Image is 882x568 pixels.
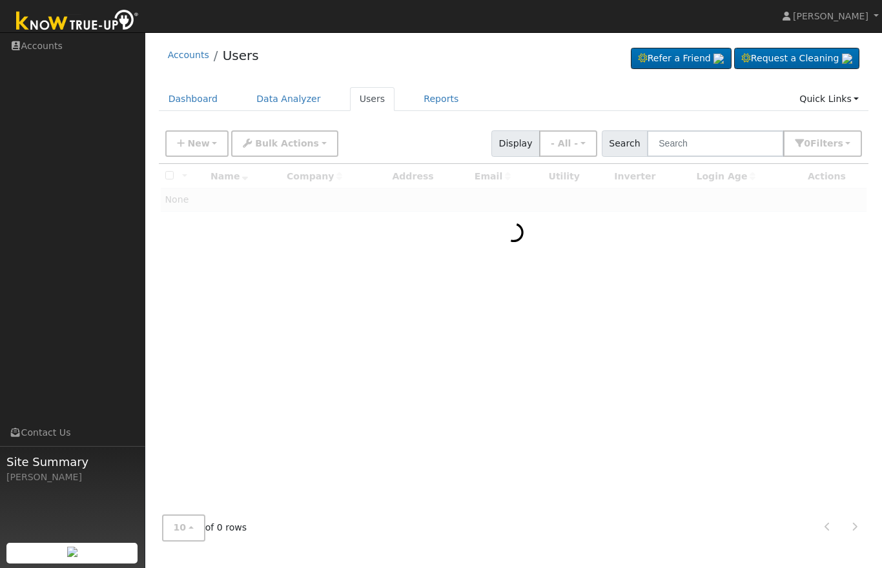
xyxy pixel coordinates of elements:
[255,138,319,148] span: Bulk Actions
[350,87,395,111] a: Users
[168,50,209,60] a: Accounts
[159,87,228,111] a: Dashboard
[539,130,597,157] button: - All -
[783,130,862,157] button: 0Filters
[10,7,145,36] img: Know True-Up
[837,138,843,148] span: s
[187,138,209,148] span: New
[842,54,852,64] img: retrieve
[414,87,468,111] a: Reports
[165,130,229,157] button: New
[491,130,540,157] span: Display
[247,87,331,111] a: Data Analyzer
[223,48,259,63] a: Users
[602,130,648,157] span: Search
[647,130,784,157] input: Search
[6,471,138,484] div: [PERSON_NAME]
[6,453,138,471] span: Site Summary
[713,54,724,64] img: retrieve
[631,48,732,70] a: Refer a Friend
[162,514,205,541] button: 10
[790,87,868,111] a: Quick Links
[231,130,338,157] button: Bulk Actions
[793,11,868,21] span: [PERSON_NAME]
[810,138,843,148] span: Filter
[162,514,247,541] span: of 0 rows
[67,547,77,557] img: retrieve
[174,522,187,532] span: 10
[734,48,859,70] a: Request a Cleaning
